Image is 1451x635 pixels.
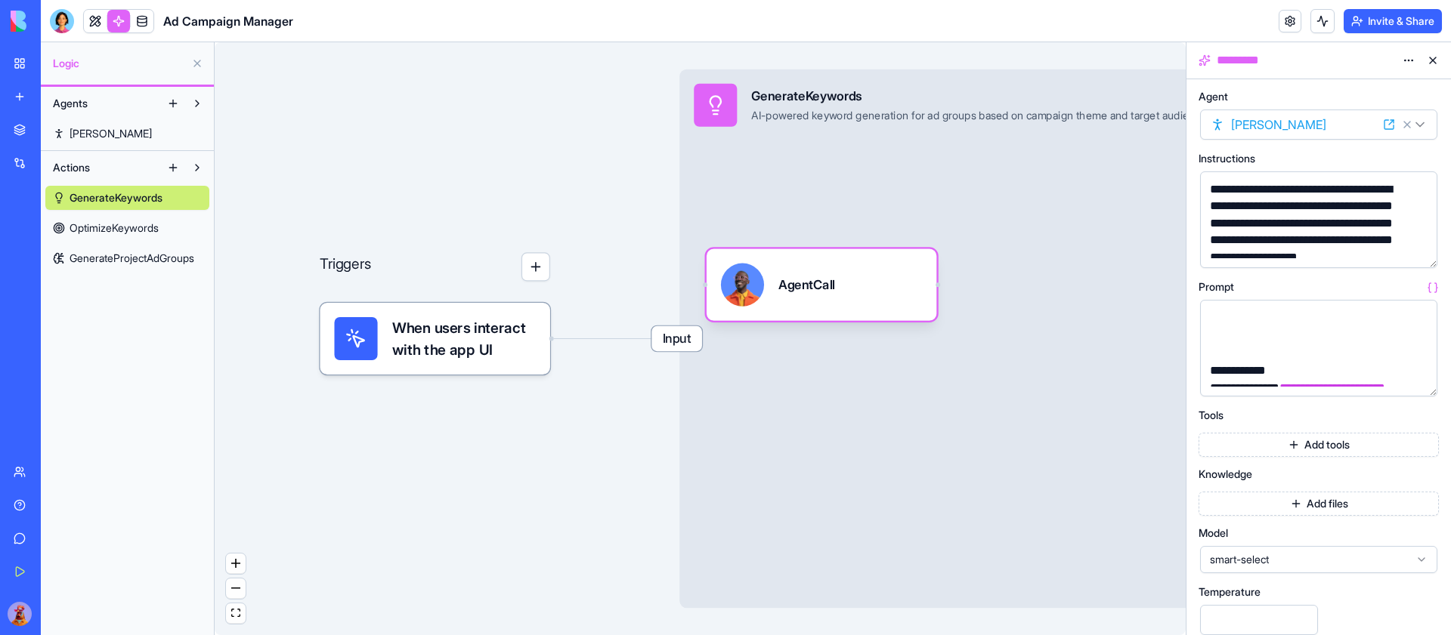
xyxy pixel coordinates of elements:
span: Agents [53,96,88,111]
p: Triggers [320,252,371,281]
button: Add tools [1199,433,1439,457]
div: AgentCall [778,276,835,294]
span: Knowledge [1199,469,1252,479]
span: Temperature [1199,587,1261,597]
a: [PERSON_NAME] [45,122,209,146]
div: When users interact with the app UI [320,303,549,375]
button: zoom in [226,553,246,574]
div: InputGenerateKeywordsAI-powered keyword generation for ad groups based on campaign theme and targ... [679,69,1322,609]
div: AI-powered keyword generation for ad groups based on campaign theme and target audience [751,109,1207,123]
a: OptimizeKeywords [45,216,209,240]
span: When users interact with the app UI [392,317,536,360]
button: zoom out [226,578,246,599]
button: Invite & Share [1344,9,1442,33]
span: Model [1199,528,1228,538]
button: Add files [1199,492,1439,516]
span: GenerateKeywords [70,190,162,205]
button: Agents [45,91,161,116]
div: AgentCall [707,249,936,321]
span: Ad Campaign Manager [163,12,293,30]
img: logo [11,11,104,32]
div: GenerateKeywords [751,87,1207,105]
span: GenerateProjectAdGroups [70,251,194,266]
span: Instructions [1199,153,1255,164]
span: Input [651,326,702,351]
button: fit view [226,603,246,624]
span: smart-select [1210,552,1409,567]
span: Tools [1199,410,1224,421]
span: OptimizeKeywords [70,220,159,236]
div: Triggers [320,195,549,375]
span: Actions [53,160,90,175]
button: Actions [45,156,161,180]
span: Logic [53,56,185,71]
img: Kuku_Large_sla5px.png [8,602,32,626]
span: Agent [1199,91,1228,102]
span: [PERSON_NAME] [70,126,152,141]
a: GenerateKeywords [45,186,209,210]
span: Prompt [1199,282,1234,292]
a: GenerateProjectAdGroups [45,246,209,270]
